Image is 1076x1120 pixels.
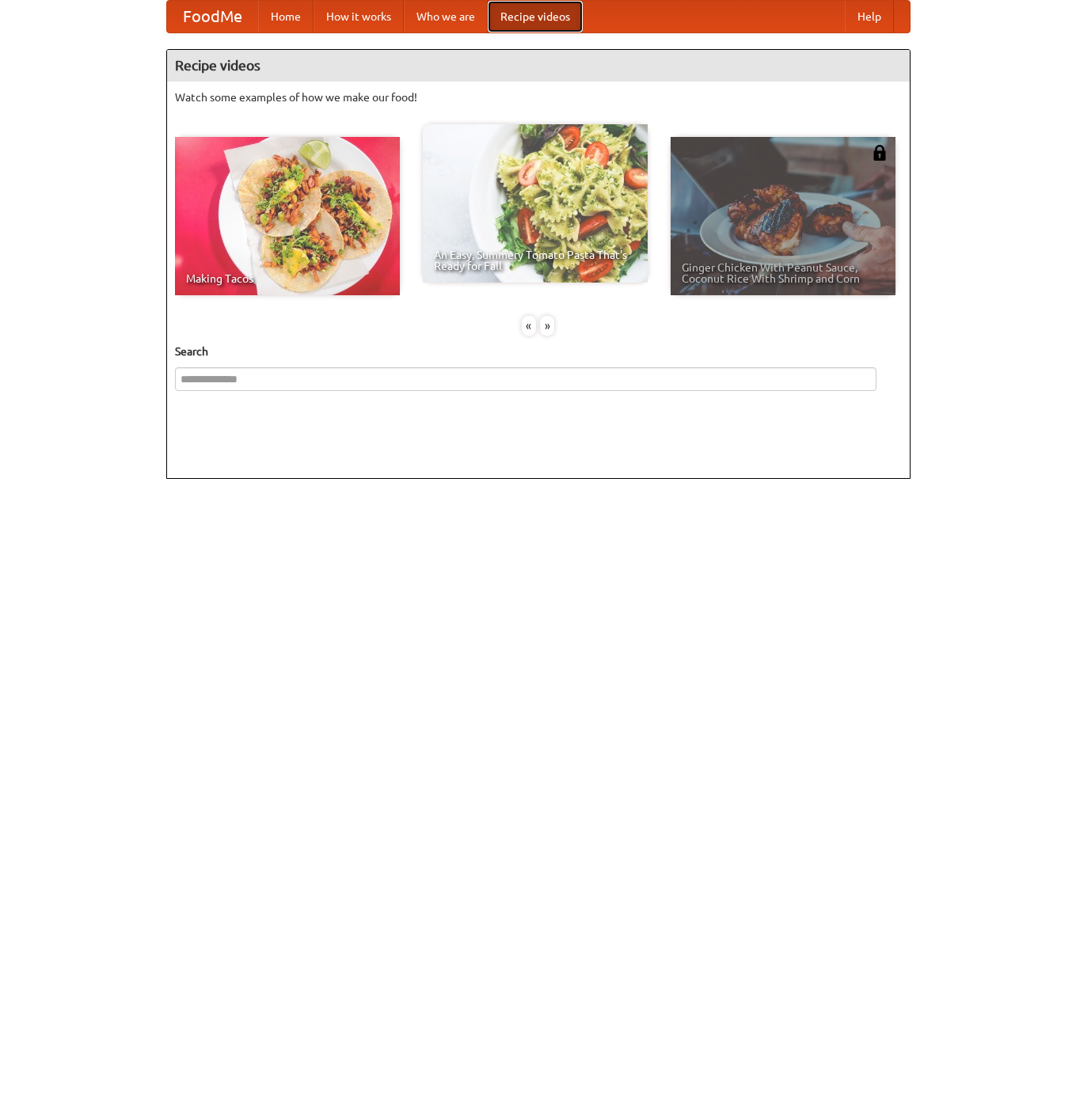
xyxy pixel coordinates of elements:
p: Watch some examples of how we make our food! [175,89,902,105]
div: « [522,316,536,336]
img: 483408.png [872,145,888,161]
span: An Easy, Summery Tomato Pasta That's Ready for Fall [434,249,637,271]
a: FoodMe [167,1,258,32]
a: Recipe videos [488,1,583,32]
div: » [540,316,554,336]
a: Who we are [404,1,488,32]
h4: Recipe videos [167,50,910,82]
a: How it works [314,1,404,32]
a: Home [258,1,314,32]
a: An Easy, Summery Tomato Pasta That's Ready for Fall [423,124,648,283]
a: Help [845,1,894,32]
span: Making Tacos [186,273,389,284]
a: Making Tacos [175,137,400,295]
h5: Search [175,344,902,359]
